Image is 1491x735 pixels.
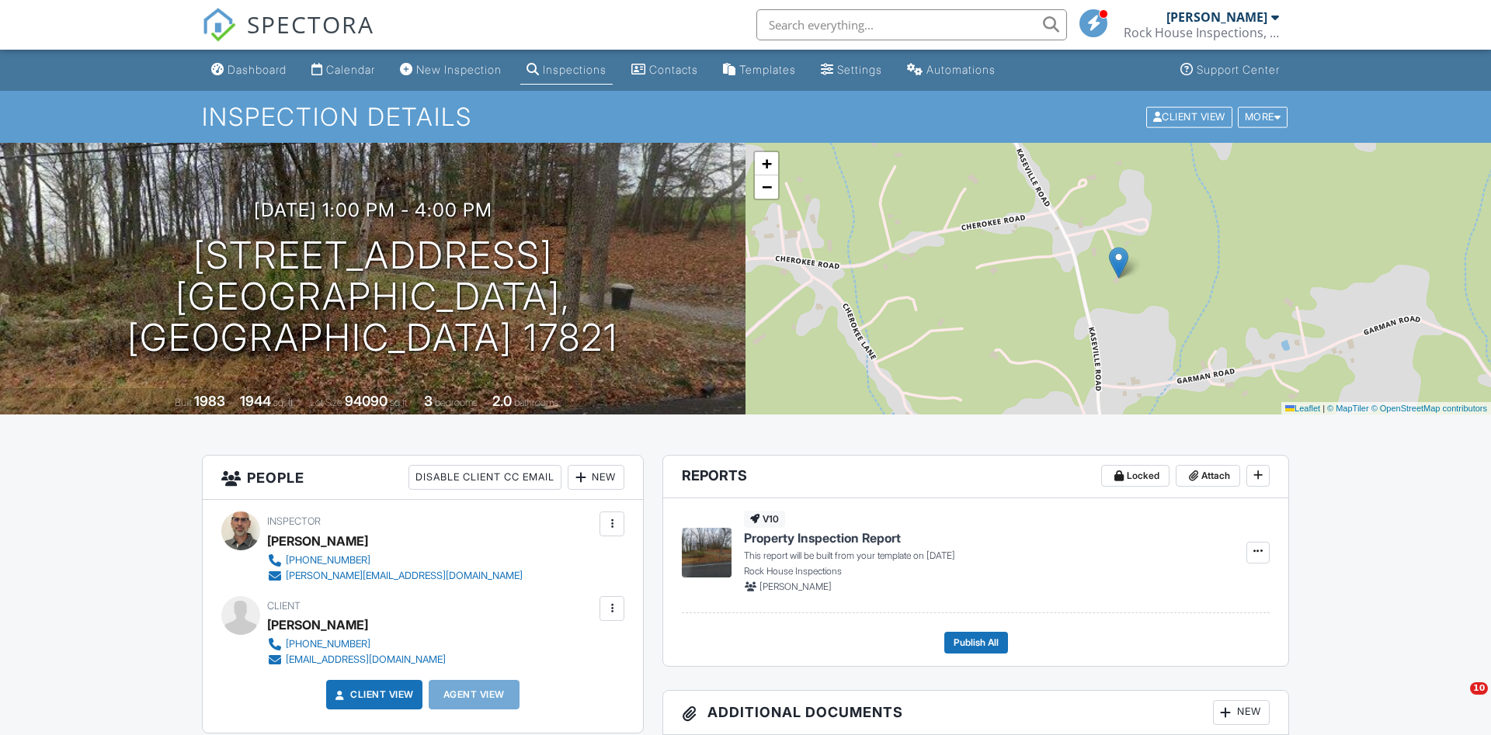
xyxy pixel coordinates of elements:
[310,397,342,408] span: Lot Size
[267,529,368,553] div: [PERSON_NAME]
[267,553,523,568] a: [PHONE_NUMBER]
[1166,9,1267,25] div: [PERSON_NAME]
[390,397,409,408] span: sq.ft.
[345,393,388,409] div: 94090
[1327,404,1369,413] a: © MapTiler
[202,21,374,54] a: SPECTORA
[175,397,192,408] span: Built
[202,103,1289,130] h1: Inspection Details
[1109,247,1128,279] img: Marker
[1124,25,1279,40] div: Rock House Inspections, LLC.
[332,687,414,702] a: Client View
[203,456,643,500] h3: People
[25,235,721,358] h1: [STREET_ADDRESS] [GEOGRAPHIC_DATA], [GEOGRAPHIC_DATA] 17821
[815,56,888,85] a: Settings
[267,515,321,527] span: Inspector
[755,152,778,175] a: Zoom in
[625,56,704,85] a: Contacts
[286,638,370,650] div: [PHONE_NUMBER]
[424,393,433,409] div: 3
[305,56,381,85] a: Calendar
[254,199,492,220] h3: [DATE] 1:00 pm - 4:00 pm
[267,652,446,667] a: [EMAIL_ADDRESS][DOMAIN_NAME]
[1213,700,1270,725] div: New
[1145,110,1236,122] a: Client View
[926,63,996,76] div: Automations
[240,393,271,409] div: 1944
[1146,106,1232,127] div: Client View
[326,63,375,76] div: Calendar
[756,9,1067,40] input: Search everything...
[194,393,225,409] div: 1983
[514,397,558,408] span: bathrooms
[649,63,698,76] div: Contacts
[202,8,236,42] img: The Best Home Inspection Software - Spectora
[1438,682,1475,719] iframe: Intercom live chat
[394,56,508,85] a: New Inspection
[739,63,796,76] div: Templates
[762,154,772,173] span: +
[1174,56,1286,85] a: Support Center
[901,56,1002,85] a: Automations (Basic)
[267,600,301,612] span: Client
[416,63,502,76] div: New Inspection
[286,554,370,567] div: [PHONE_NUMBER]
[1371,404,1487,413] a: © OpenStreetMap contributors
[1470,682,1488,695] span: 10
[267,568,523,584] a: [PERSON_NAME][EMAIL_ADDRESS][DOMAIN_NAME]
[435,397,478,408] span: bedrooms
[1238,106,1288,127] div: More
[755,175,778,199] a: Zoom out
[543,63,606,76] div: Inspections
[1197,63,1280,76] div: Support Center
[273,397,295,408] span: sq. ft.
[205,56,293,85] a: Dashboard
[837,63,882,76] div: Settings
[286,654,446,666] div: [EMAIL_ADDRESS][DOMAIN_NAME]
[663,691,1288,735] h3: Additional Documents
[286,570,523,582] div: [PERSON_NAME][EMAIL_ADDRESS][DOMAIN_NAME]
[228,63,287,76] div: Dashboard
[247,8,374,40] span: SPECTORA
[568,465,624,490] div: New
[267,613,368,636] div: [PERSON_NAME]
[717,56,802,85] a: Templates
[408,465,561,490] div: Disable Client CC Email
[1285,404,1320,413] a: Leaflet
[520,56,613,85] a: Inspections
[1322,404,1325,413] span: |
[267,636,446,652] a: [PHONE_NUMBER]
[492,393,512,409] div: 2.0
[762,177,772,196] span: −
